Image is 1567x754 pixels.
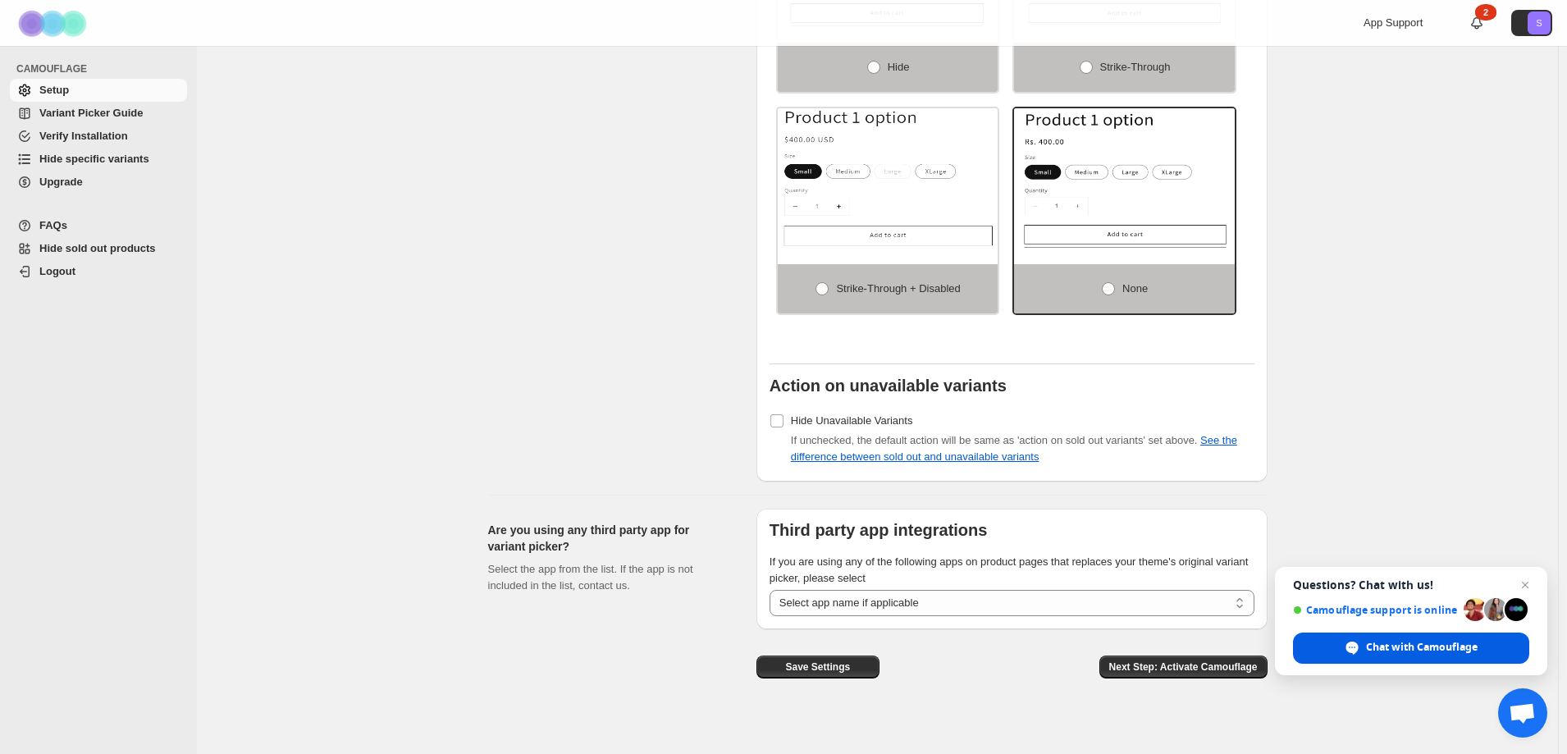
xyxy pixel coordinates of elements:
a: Hide specific variants [10,148,187,171]
span: Logout [39,265,75,277]
span: Questions? Chat with us! [1293,578,1529,592]
a: 2 [1469,15,1485,31]
a: Logout [10,260,187,283]
img: None [1014,108,1235,248]
span: Camouflage support is online [1293,604,1458,616]
span: Chat with Camouflage [1366,640,1478,655]
span: If unchecked, the default action will be same as 'action on sold out variants' set above. [791,434,1237,463]
a: Hide sold out products [10,237,187,260]
span: Verify Installation [39,130,128,142]
b: Third party app integrations [770,521,988,539]
span: Setup [39,84,69,96]
span: Chat with Camouflage [1293,633,1529,664]
span: Hide Unavailable Variants [791,414,913,427]
span: Hide specific variants [39,153,149,165]
span: Select the app from the list. If the app is not included in the list, contact us. [488,563,693,592]
span: Avatar with initials S [1528,11,1551,34]
span: Strike-through + Disabled [836,282,960,295]
span: Strike-through [1100,61,1171,73]
span: FAQs [39,219,67,231]
button: Avatar with initials S [1511,10,1552,36]
span: Next Step: Activate Camouflage [1109,660,1258,674]
h2: Are you using any third party app for variant picker? [488,522,730,555]
span: Variant Picker Guide [39,107,143,119]
a: Upgrade [10,171,187,194]
a: Setup [10,79,187,102]
img: Camouflage [13,1,95,46]
span: If you are using any of the following apps on product pages that replaces your theme's original v... [770,555,1249,584]
span: CAMOUFLAGE [16,62,189,75]
button: Next Step: Activate Camouflage [1099,656,1268,679]
span: Save Settings [785,660,850,674]
a: Open chat [1498,688,1547,738]
button: Save Settings [756,656,879,679]
span: Hide [888,61,910,73]
a: FAQs [10,214,187,237]
div: 2 [1475,4,1496,21]
text: S [1536,18,1542,28]
a: Variant Picker Guide [10,102,187,125]
span: Hide sold out products [39,242,156,254]
span: None [1122,282,1148,295]
b: Action on unavailable variants [770,377,1007,395]
span: App Support [1364,16,1423,29]
span: Upgrade [39,176,83,188]
a: Verify Installation [10,125,187,148]
img: Strike-through + Disabled [778,108,998,248]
